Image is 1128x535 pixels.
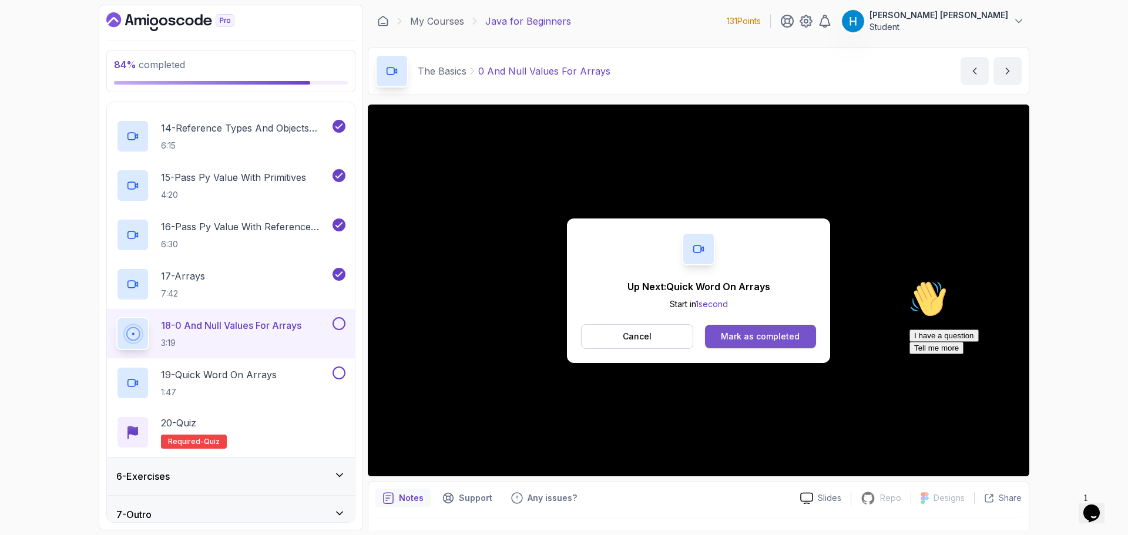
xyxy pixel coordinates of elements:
[161,238,330,250] p: 6:30
[974,492,1022,504] button: Share
[705,325,816,348] button: Mark as completed
[841,9,1025,33] button: user profile image[PERSON_NAME] [PERSON_NAME]Student
[116,218,345,251] button: 16-Pass Py Value With Reference Types6:30
[5,66,59,79] button: Tell me more
[410,14,464,28] a: My Courses
[581,324,693,349] button: Cancel
[368,105,1029,476] iframe: 18 - 0 and Null Values for Arrays
[161,386,277,398] p: 1:47
[116,366,345,399] button: 19-Quick Word On Arrays1:47
[116,416,345,449] button: 20-QuizRequired-quiz
[116,120,345,153] button: 14-Reference Types And Objects Diferences6:15
[161,121,330,135] p: 14 - Reference Types And Objects Diferences
[161,368,277,382] p: 19 - Quick Word On Arrays
[377,15,389,27] a: Dashboard
[161,189,306,201] p: 4:20
[478,64,610,78] p: 0 And Null Values For Arrays
[818,492,841,504] p: Slides
[993,57,1022,85] button: next content
[116,469,170,483] h3: 6 - Exercises
[399,492,424,504] p: Notes
[161,288,205,300] p: 7:42
[869,21,1008,33] p: Student
[504,489,584,507] button: Feedback button
[161,269,205,283] p: 17 - Arrays
[116,507,152,521] h3: 7 - Outro
[842,10,864,32] img: user profile image
[204,437,220,446] span: quiz
[627,298,770,310] p: Start in
[161,140,330,152] p: 6:15
[791,492,851,504] a: Slides
[528,492,577,504] p: Any issues?
[161,416,196,430] p: 20 - Quiz
[168,437,204,446] span: Required-
[114,59,136,70] span: 84 %
[5,5,216,79] div: 👋Hi! How can we help?I have a questionTell me more
[485,14,571,28] p: Java for Beginners
[627,280,770,294] p: Up Next: Quick Word On Arrays
[696,299,728,309] span: 1 second
[161,337,301,349] p: 3:19
[114,59,185,70] span: completed
[5,5,42,42] img: :wave:
[934,492,965,504] p: Designs
[161,318,301,332] p: 18 - 0 And Null Values For Arrays
[999,492,1022,504] p: Share
[418,64,466,78] p: The Basics
[961,57,989,85] button: previous content
[459,492,492,504] p: Support
[727,15,761,27] p: 131 Points
[106,12,261,31] a: Dashboard
[375,489,431,507] button: notes button
[116,169,345,202] button: 15-Pass Py Value With Primitives4:20
[116,317,345,350] button: 18-0 And Null Values For Arrays3:19
[721,331,800,342] div: Mark as completed
[880,492,901,504] p: Repo
[435,489,499,507] button: Support button
[116,268,345,301] button: 17-Arrays7:42
[623,331,652,342] p: Cancel
[905,275,1116,482] iframe: chat widget
[161,170,306,184] p: 15 - Pass Py Value With Primitives
[107,496,355,533] button: 7-Outro
[869,9,1008,21] p: [PERSON_NAME] [PERSON_NAME]
[5,35,116,44] span: Hi! How can we help?
[161,220,330,234] p: 16 - Pass Py Value With Reference Types
[1079,488,1116,523] iframe: chat widget
[107,457,355,495] button: 6-Exercises
[5,54,74,66] button: I have a question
